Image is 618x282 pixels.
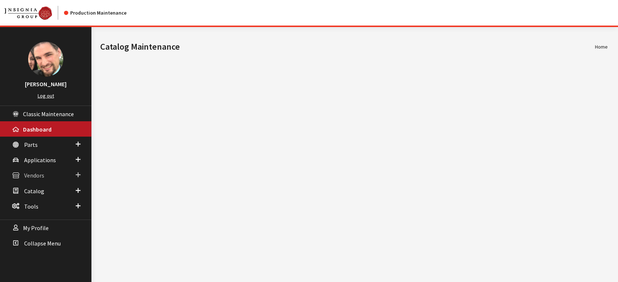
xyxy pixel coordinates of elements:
span: Applications [24,156,56,164]
h1: Catalog Maintenance [100,40,595,53]
span: Parts [24,141,38,148]
a: Insignia Group logo [4,6,64,20]
li: Home [595,43,608,51]
img: Catalog Maintenance [4,7,52,20]
span: My Profile [23,224,49,232]
h3: [PERSON_NAME] [7,80,84,88]
span: Dashboard [23,126,52,133]
span: Collapse Menu [24,240,61,247]
img: Jason Ludwig [28,42,63,77]
span: Catalog [24,187,44,195]
a: Log out [38,92,54,99]
span: Vendors [24,172,44,179]
span: Tools [24,203,38,210]
span: Classic Maintenance [23,110,74,118]
div: Production Maintenance [64,9,127,17]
